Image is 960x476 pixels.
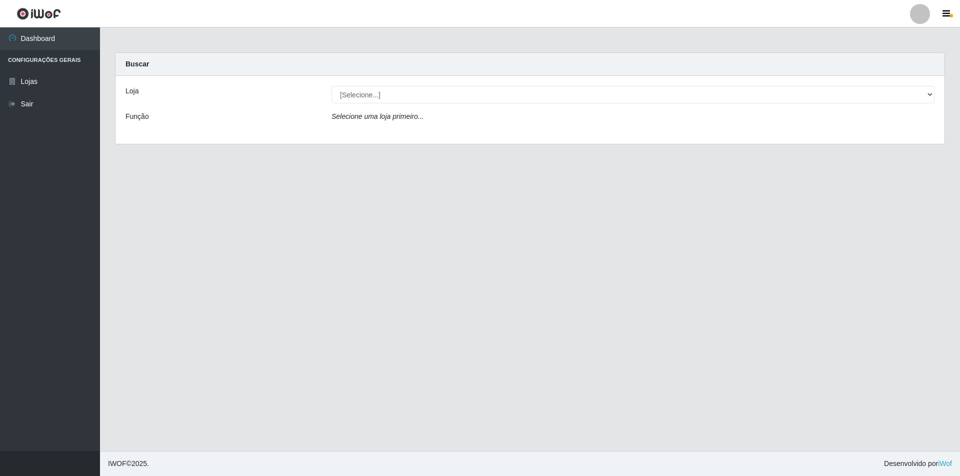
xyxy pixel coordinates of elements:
span: © 2025 . [108,459,149,469]
span: IWOF [108,460,126,468]
label: Loja [125,86,138,96]
a: iWof [938,460,952,468]
span: Desenvolvido por [884,459,952,469]
img: CoreUI Logo [16,7,61,20]
label: Função [125,111,149,122]
i: Selecione uma loja primeiro... [331,112,423,120]
strong: Buscar [125,60,149,68]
